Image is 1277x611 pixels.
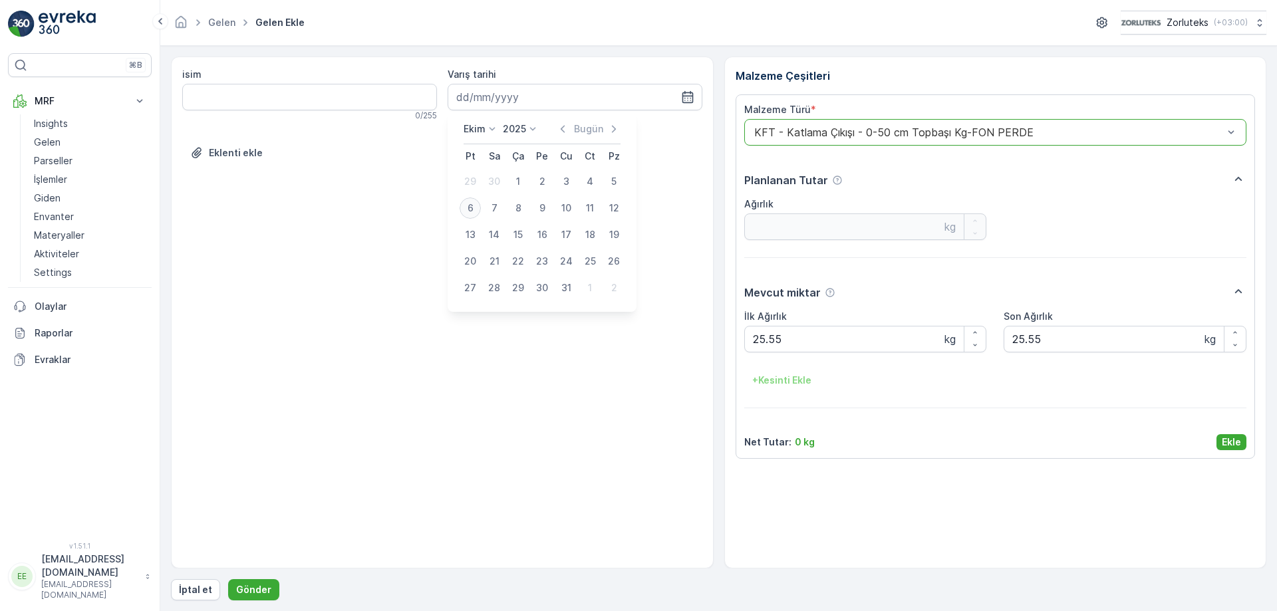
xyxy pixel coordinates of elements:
span: 84.3 kg [59,240,94,251]
span: 84.3 kg [67,306,102,317]
label: İlk Ağırlık [744,310,787,322]
span: İlk Ağırlık : [11,240,59,251]
p: Settings [34,266,72,279]
button: Ekle [1216,434,1246,450]
div: 23 [531,251,553,272]
span: Malzeme Türü : [11,262,84,273]
p: Envanter [34,210,74,223]
div: 16 [531,224,553,245]
th: Pazar [602,144,626,168]
button: +Kesinti Ekle [744,370,819,391]
a: Giden [29,189,152,207]
div: 25 [579,251,601,272]
label: isim [182,68,202,80]
a: Parseller [29,152,152,170]
div: 30 [484,171,505,192]
th: Çarşamba [506,144,530,168]
p: Zorluteks [1167,16,1208,29]
a: Gelen [208,17,235,28]
span: 0 kg [62,284,82,295]
div: 7 [484,197,505,219]
label: Son Ağırlık [1004,310,1053,322]
span: Gelen ekle [253,16,307,29]
img: logo_light-DOdMpM7g.png [39,11,96,37]
div: 1 [507,171,529,192]
input: dd/mm/yyyy [448,84,702,110]
a: Ana Sayfa [174,20,188,31]
div: 31 [555,277,577,299]
p: Aktiviteler [34,247,79,261]
img: logo [8,11,35,37]
div: 14 [484,224,505,245]
span: Son Ağırlık : [11,306,67,317]
a: İşlemler [29,170,152,189]
p: 0 kg [795,435,815,449]
div: 24 [555,251,577,272]
div: 10 [555,197,577,219]
p: Raporlar [35,326,146,340]
p: MRF [35,94,125,108]
p: ⌘B [129,60,142,70]
span: Net Tutar : [11,284,62,295]
div: 18 [579,224,601,245]
p: ( +03:00 ) [1214,17,1248,28]
p: Evraklar [35,353,146,366]
p: [EMAIL_ADDRESS][DOMAIN_NAME] [41,579,138,600]
p: Insights [34,117,68,130]
div: 4 [579,171,601,192]
div: 1 [579,277,601,299]
p: + Kesinti Ekle [752,374,811,387]
p: 0 / 255 [415,110,437,121]
button: EE[EMAIL_ADDRESS][DOMAIN_NAME][EMAIL_ADDRESS][DOMAIN_NAME] [8,552,152,600]
button: Dosya Yükle [182,142,271,164]
a: Raporlar [8,320,152,346]
p: kg [944,219,956,235]
a: Envanter [29,207,152,226]
div: Yardım Araç İkonu [832,175,843,185]
div: 29 [460,171,481,192]
div: 2 [531,171,553,192]
div: 30 [531,277,553,299]
p: Giden [34,191,61,205]
th: Salı [482,144,506,168]
p: Net Tutar : [744,435,791,449]
div: 15 [507,224,529,245]
p: 2025 [503,122,526,136]
p: kg [1205,331,1216,347]
div: 22 [507,251,529,272]
a: Aktiviteler [29,245,152,263]
a: Insights [29,114,152,133]
p: İptal et [179,583,212,596]
button: Zorluteks(+03:00) [1121,11,1266,35]
button: Gönder [228,579,279,600]
button: MRF [8,88,152,114]
div: 28 [484,277,505,299]
p: Gönder [236,583,271,596]
div: 8 [507,197,529,219]
a: Settings [29,263,152,282]
a: Olaylar [8,293,152,320]
p: Eklenti ekle [209,146,263,160]
p: İşlemler [34,173,67,186]
div: 9 [531,197,553,219]
div: Yardım Araç İkonu [825,287,835,298]
th: Cumartesi [578,144,602,168]
p: Ekim [464,122,486,136]
p: Mevcut miktar [744,285,821,301]
div: EE [11,566,33,587]
th: Pazartesi [458,144,482,168]
div: 20 [460,251,481,272]
p: [EMAIL_ADDRESS][DOMAIN_NAME] [41,552,138,579]
div: 19 [603,224,625,245]
div: 11 [579,197,601,219]
span: v 1.51.1 [8,542,152,550]
span: KP - Katlama Çıkışı - 1M Pamuklu Ürünler Mt [84,262,290,273]
label: Ağırlık [744,198,774,209]
p: Gelen [34,136,61,149]
a: Materyaller [29,226,152,245]
div: 27 [460,277,481,299]
div: 29 [507,277,529,299]
p: Olaylar [35,300,146,313]
div: 26 [603,251,625,272]
p: Gelen #6642 [603,11,672,27]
